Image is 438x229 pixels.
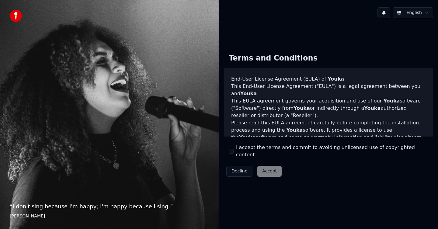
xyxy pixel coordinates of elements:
span: Youka [240,91,257,96]
label: I accept the terms and commit to avoiding unlicensed use of copyrighted content [236,144,428,158]
p: This End-User License Agreement ("EULA") is a legal agreement between you and [231,83,426,97]
div: Terms and Conditions [224,49,322,68]
span: Youka [294,105,310,111]
h3: End-User License Agreement (EULA) of [231,75,426,83]
span: Youka [239,134,255,140]
span: Youka [383,98,400,104]
span: Youka [364,105,381,111]
span: Youka [286,127,303,133]
img: youka [10,10,22,22]
button: Decline [226,166,252,177]
p: This EULA agreement governs your acquisition and use of our software ("Software") directly from o... [231,97,426,119]
p: Please read this EULA agreement carefully before completing the installation process and using th... [231,119,426,141]
p: “ I don't sing because I'm happy; I'm happy because I sing. ” [10,202,209,211]
footer: [PERSON_NAME] [10,213,209,219]
span: Youka [328,76,344,82]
